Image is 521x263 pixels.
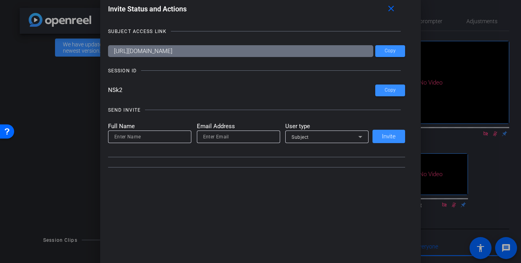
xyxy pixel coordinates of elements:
span: Subject [292,134,309,140]
mat-label: Email Address [197,122,280,131]
button: Copy [375,85,405,96]
button: Copy [375,45,405,57]
div: SEND INVITE [108,106,141,114]
mat-icon: close [386,4,396,14]
mat-label: User type [285,122,369,131]
input: Enter Email [203,132,274,142]
span: Copy [385,87,396,93]
div: Invite Status and Actions [108,2,405,16]
div: SESSION ID [108,67,137,75]
mat-label: Full Name [108,122,191,131]
openreel-title-line: SESSION ID [108,67,405,75]
openreel-title-line: SUBJECT ACCESS LINK [108,28,405,35]
span: Copy [385,48,396,54]
openreel-title-line: SEND INVITE [108,106,405,114]
input: Enter Name [114,132,185,142]
div: SUBJECT ACCESS LINK [108,28,167,35]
